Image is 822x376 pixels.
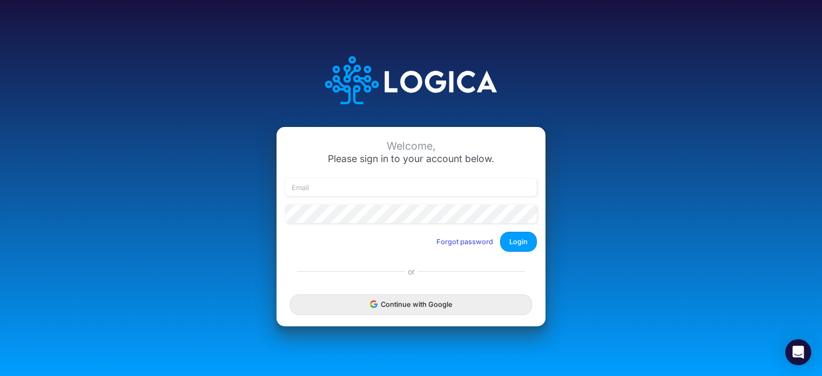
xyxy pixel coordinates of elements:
[290,294,532,314] button: Continue with Google
[785,339,811,365] div: Open Intercom Messenger
[500,232,537,252] button: Login
[429,233,500,251] button: Forgot password
[285,178,537,197] input: Email
[328,153,494,164] span: Please sign in to your account below.
[285,140,537,152] div: Welcome,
